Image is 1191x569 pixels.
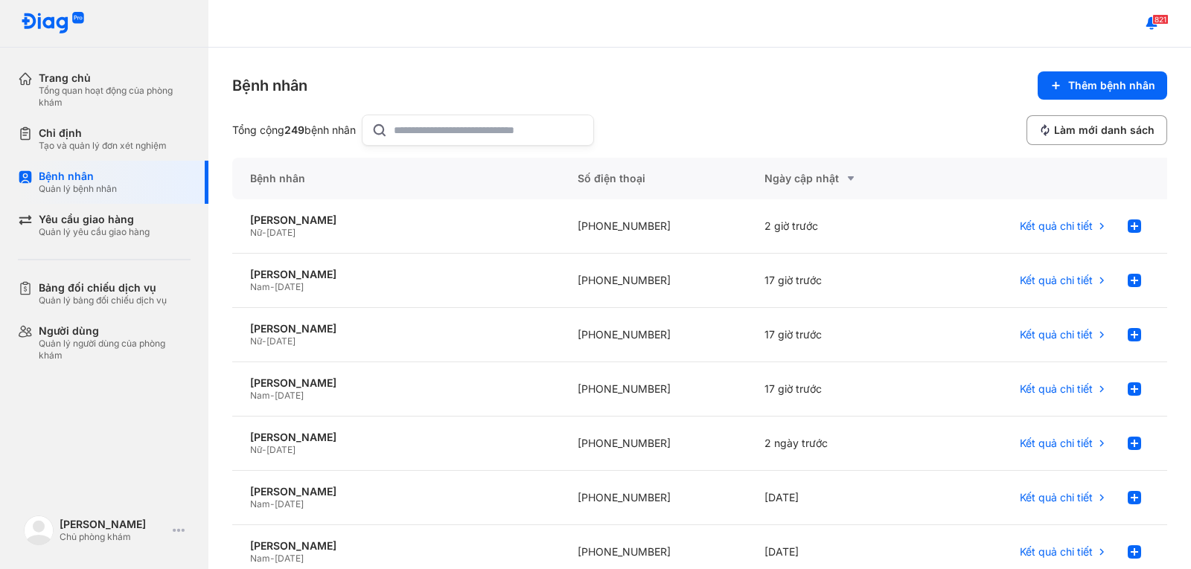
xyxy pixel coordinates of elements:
[60,518,167,531] div: [PERSON_NAME]
[232,123,356,137] div: Tổng cộng bệnh nhân
[747,254,933,308] div: 17 giờ trước
[250,485,542,498] div: [PERSON_NAME]
[1020,382,1093,396] span: Kết quả chi tiết
[560,471,747,525] div: [PHONE_NUMBER]
[39,295,167,306] div: Quản lý bảng đối chiếu dịch vụ
[1020,219,1093,233] span: Kết quả chi tiết
[250,431,542,444] div: [PERSON_NAME]
[270,390,275,401] span: -
[21,12,85,35] img: logo
[266,335,296,347] span: [DATE]
[250,444,262,455] span: Nữ
[250,227,262,238] span: Nữ
[1020,437,1093,450] span: Kết quả chi tiết
[250,498,270,509] span: Nam
[39,324,191,338] div: Người dùng
[270,553,275,564] span: -
[560,417,747,471] div: [PHONE_NUMBER]
[232,158,560,199] div: Bệnh nhân
[24,515,54,545] img: logo
[1026,115,1167,145] button: Làm mới danh sách
[39,281,167,295] div: Bảng đối chiếu dịch vụ
[1068,79,1155,92] span: Thêm bệnh nhân
[747,362,933,417] div: 17 giờ trước
[1020,328,1093,341] span: Kết quả chi tiết
[275,390,304,401] span: [DATE]
[39,213,150,226] div: Yêu cầu giao hàng
[39,338,191,361] div: Quản lý người dùng của phòng khám
[764,170,916,187] div: Ngày cập nhật
[39,126,167,140] div: Chỉ định
[250,322,542,335] div: [PERSON_NAME]
[747,199,933,254] div: 2 giờ trước
[1152,14,1169,25] span: 821
[747,308,933,362] div: 17 giờ trước
[275,281,304,292] span: [DATE]
[250,281,270,292] span: Nam
[560,199,747,254] div: [PHONE_NUMBER]
[1020,545,1093,559] span: Kết quả chi tiết
[39,140,167,152] div: Tạo và quản lý đơn xét nghiệm
[232,75,307,96] div: Bệnh nhân
[1054,123,1155,137] span: Làm mới danh sách
[270,281,275,292] span: -
[60,531,167,543] div: Chủ phòng khám
[39,183,117,195] div: Quản lý bệnh nhân
[560,254,747,308] div: [PHONE_NUMBER]
[560,308,747,362] div: [PHONE_NUMBER]
[262,444,266,455] span: -
[250,539,542,553] div: [PERSON_NAME]
[250,213,542,227] div: [PERSON_NAME]
[275,553,304,564] span: [DATE]
[1038,71,1167,100] button: Thêm bệnh nhân
[262,227,266,238] span: -
[262,335,266,347] span: -
[560,158,747,199] div: Số điện thoại
[560,362,747,417] div: [PHONE_NUMBER]
[39,71,191,85] div: Trang chủ
[266,444,296,455] span: [DATE]
[39,85,191,109] div: Tổng quan hoạt động của phòng khám
[1020,274,1093,287] span: Kết quả chi tiết
[266,227,296,238] span: [DATE]
[270,498,275,509] span: -
[39,170,117,183] div: Bệnh nhân
[747,417,933,471] div: 2 ngày trước
[250,376,542,390] div: [PERSON_NAME]
[250,268,542,281] div: [PERSON_NAME]
[250,553,270,564] span: Nam
[275,498,304,509] span: [DATE]
[747,471,933,525] div: [DATE]
[250,335,262,347] span: Nữ
[284,123,304,136] span: 249
[1020,491,1093,504] span: Kết quả chi tiết
[39,226,150,238] div: Quản lý yêu cầu giao hàng
[250,390,270,401] span: Nam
